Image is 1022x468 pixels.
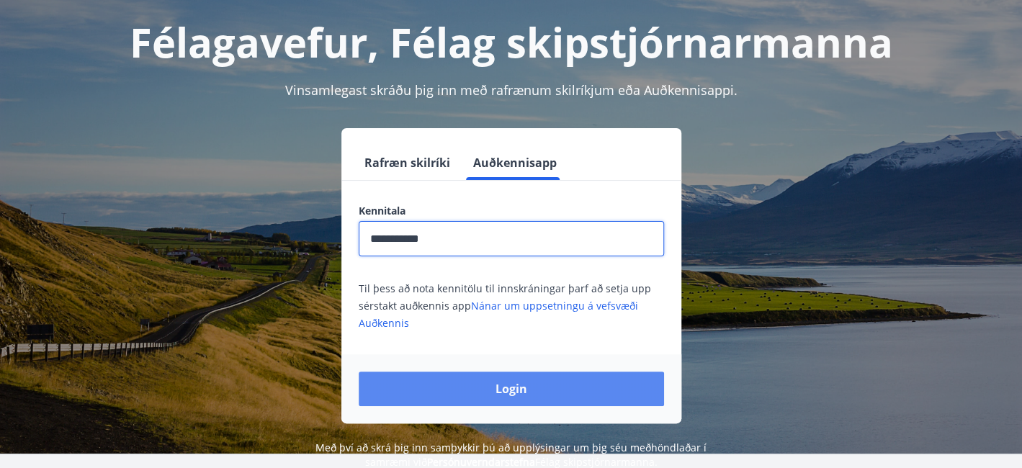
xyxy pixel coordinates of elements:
[359,372,664,406] button: Login
[285,81,738,99] span: Vinsamlegast skráðu þig inn með rafrænum skilríkjum eða Auðkennisappi.
[359,282,651,330] span: Til þess að nota kennitölu til innskráningar þarf að setja upp sérstakt auðkennis app
[359,299,638,330] a: Nánar um uppsetningu á vefsvæði Auðkennis
[467,145,562,180] button: Auðkennisapp
[359,204,664,218] label: Kennitala
[359,145,456,180] button: Rafræn skilríki
[17,14,1005,69] h1: Félagavefur, Félag skipstjórnarmanna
